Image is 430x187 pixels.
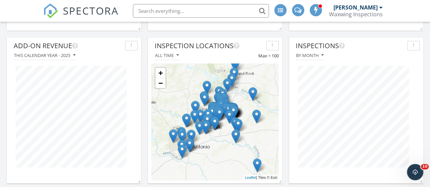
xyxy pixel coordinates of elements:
[258,53,279,58] span: Max = 100
[155,51,179,60] button: All time
[155,68,166,78] a: Zoom in
[329,11,383,18] div: Waxwing Inspections
[245,175,256,179] a: Leaflet
[14,51,76,60] button: This calendar year - 2025
[296,51,324,60] button: By month
[155,53,179,58] div: All time
[14,53,75,58] div: This calendar year - 2025
[155,41,263,51] div: Inspection Locations
[63,3,119,18] span: SPECTORA
[333,4,378,11] div: [PERSON_NAME]
[14,41,122,51] div: Add-On Revenue
[43,9,119,23] a: SPECTORA
[407,164,423,180] iframe: Intercom live chat
[243,174,279,180] div: | Tiles © Esri
[155,78,166,88] a: Zoom out
[43,3,58,18] img: The Best Home Inspection Software - Spectora
[421,164,429,169] span: 10
[296,53,324,58] div: By month
[296,41,405,51] div: Inspections
[133,4,269,18] input: Search everything...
